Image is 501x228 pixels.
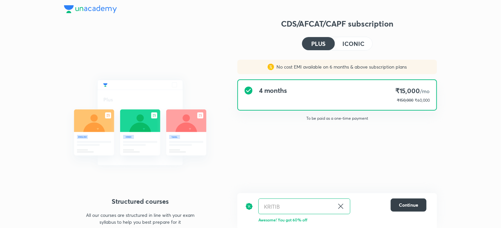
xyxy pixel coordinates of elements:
[268,64,274,70] img: sales discount
[302,37,335,50] button: PLUS
[399,202,418,208] span: Continue
[259,199,334,214] input: Have a referral code?
[391,198,426,212] button: Continue
[397,97,413,103] p: ₹150,000
[83,212,197,225] p: All our courses are structured in line with your exam syllabus to help you best prepare for it
[245,198,253,214] img: discount
[311,41,326,47] h4: PLUS
[64,66,216,180] img: daily_live_classes_be8fa5af21.svg
[395,87,430,95] h4: ₹15,000
[64,197,216,206] h4: Structured courses
[415,98,430,103] span: ₹60,000
[335,37,372,50] button: ICONIC
[237,18,437,29] h3: CDS/AFCAT/CAPF subscription
[258,217,426,223] p: Awesome! You got 60% off
[64,5,117,13] img: Company Logo
[420,88,430,94] span: /mo
[259,87,287,94] h4: 4 months
[232,116,442,121] p: To be paid as a one-time payment
[274,64,407,70] p: No cost EMI available on 6 months & above subscription plans
[343,41,364,47] h4: ICONIC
